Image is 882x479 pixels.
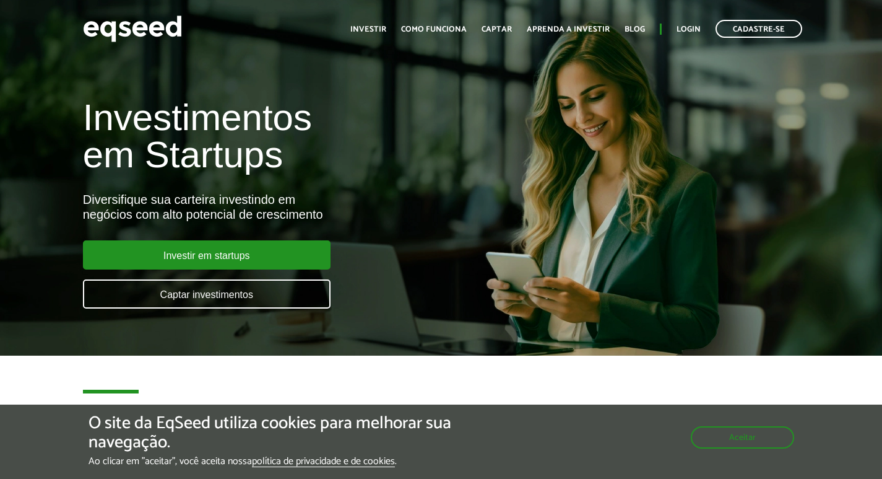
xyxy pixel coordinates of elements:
[83,12,182,45] img: EqSeed
[625,25,645,33] a: Blog
[89,455,512,467] p: Ao clicar em "aceitar", você aceita nossa .
[482,25,512,33] a: Captar
[83,279,331,309] a: Captar investimentos
[691,426,794,449] button: Aceitar
[677,25,701,33] a: Login
[527,25,610,33] a: Aprenda a investir
[401,25,467,33] a: Como funciona
[252,457,395,467] a: política de privacidade e de cookies
[716,20,802,38] a: Cadastre-se
[89,414,512,452] h5: O site da EqSeed utiliza cookies para melhorar sua navegação.
[350,25,386,33] a: Investir
[83,192,506,222] div: Diversifique sua carteira investindo em negócios com alto potencial de crescimento
[83,99,506,174] h1: Investimentos em Startups
[83,240,331,270] a: Investir em startups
